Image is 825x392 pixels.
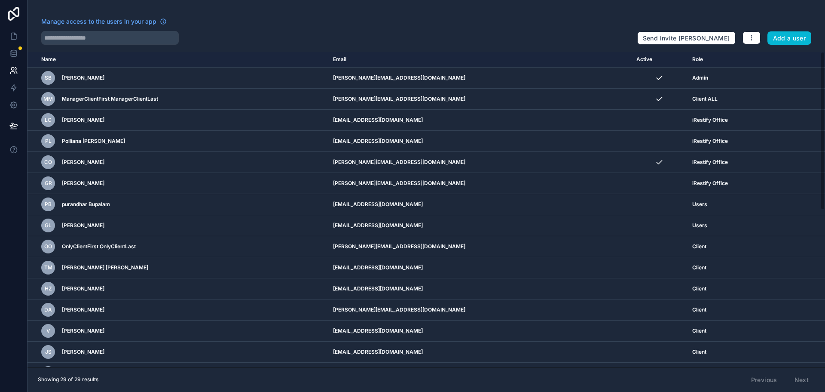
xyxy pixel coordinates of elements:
[62,264,148,271] span: [PERSON_NAME] [PERSON_NAME]
[62,349,104,355] span: [PERSON_NAME]
[41,17,156,26] span: Manage access to the users in your app
[45,222,52,229] span: GL
[328,321,631,342] td: [EMAIL_ADDRESS][DOMAIN_NAME]
[692,264,706,271] span: Client
[45,117,52,123] span: LC
[62,306,104,313] span: [PERSON_NAME]
[45,349,52,355] span: JS
[692,285,706,292] span: Client
[692,243,706,250] span: Client
[328,110,631,131] td: [EMAIL_ADDRESS][DOMAIN_NAME]
[62,159,104,166] span: [PERSON_NAME]
[27,52,328,68] th: Name
[692,96,718,102] span: Client ALL
[38,376,98,383] span: Showing 29 of 29 results
[328,363,631,384] td: [EMAIL_ADDRESS][DOMAIN_NAME]
[328,278,631,299] td: [EMAIL_ADDRESS][DOMAIN_NAME]
[328,52,631,68] th: Email
[692,138,728,145] span: iRestify Office
[44,264,52,271] span: TM
[45,74,52,81] span: SB
[328,131,631,152] td: [EMAIL_ADDRESS][DOMAIN_NAME]
[692,180,728,187] span: iRestify Office
[44,159,52,166] span: CO
[45,201,52,208] span: pB
[692,222,707,229] span: Users
[62,285,104,292] span: [PERSON_NAME]
[637,31,736,45] button: Send invite [PERSON_NAME]
[328,152,631,173] td: [PERSON_NAME][EMAIL_ADDRESS][DOMAIN_NAME]
[328,173,631,194] td: [PERSON_NAME][EMAIL_ADDRESS][DOMAIN_NAME]
[62,138,125,145] span: Polliana [PERSON_NAME]
[328,236,631,257] td: [PERSON_NAME][EMAIL_ADDRESS][DOMAIN_NAME]
[41,17,167,26] a: Manage access to the users in your app
[62,243,136,250] span: OnlyClientFirst OnlyClientLast
[62,327,104,334] span: [PERSON_NAME]
[328,89,631,110] td: [PERSON_NAME][EMAIL_ADDRESS][DOMAIN_NAME]
[45,138,52,145] span: PL
[692,306,706,313] span: Client
[45,285,52,292] span: HZ
[328,194,631,215] td: [EMAIL_ADDRESS][DOMAIN_NAME]
[46,327,50,334] span: V
[631,52,687,68] th: Active
[27,52,825,367] div: scrollable content
[328,215,631,236] td: [EMAIL_ADDRESS][DOMAIN_NAME]
[692,201,707,208] span: Users
[328,257,631,278] td: [EMAIL_ADDRESS][DOMAIN_NAME]
[328,299,631,321] td: [PERSON_NAME][EMAIL_ADDRESS][DOMAIN_NAME]
[44,243,52,250] span: OO
[692,74,708,81] span: Admin
[44,306,52,313] span: DA
[692,159,728,166] span: iRestify Office
[62,117,104,123] span: [PERSON_NAME]
[62,222,104,229] span: [PERSON_NAME]
[43,96,53,102] span: MM
[62,180,104,187] span: [PERSON_NAME]
[62,201,110,208] span: purandhar Bupalam
[692,117,728,123] span: iRestify Office
[692,349,706,355] span: Client
[767,31,812,45] button: Add a user
[328,342,631,363] td: [EMAIL_ADDRESS][DOMAIN_NAME]
[328,68,631,89] td: [PERSON_NAME][EMAIL_ADDRESS][DOMAIN_NAME]
[62,74,104,81] span: [PERSON_NAME]
[45,180,52,187] span: GR
[687,52,785,68] th: Role
[62,96,158,102] span: ManagerClientFirst ManagerClientLast
[692,327,706,334] span: Client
